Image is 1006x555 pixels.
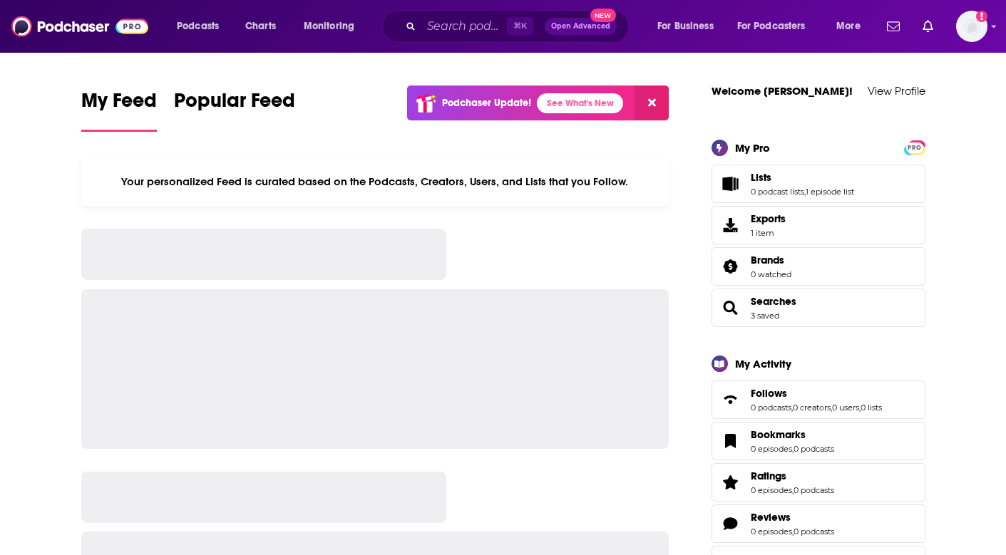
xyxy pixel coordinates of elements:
span: , [792,485,794,495]
a: Searches [717,298,745,318]
img: Podchaser - Follow, Share and Rate Podcasts [11,13,148,40]
a: PRO [906,141,923,152]
button: Show profile menu [956,11,987,42]
a: 0 episodes [751,527,792,536]
span: Lists [712,165,925,203]
span: PRO [906,142,923,153]
a: Show notifications dropdown [881,14,905,38]
span: Reviews [751,511,791,524]
div: Your personalized Feed is curated based on the Podcasts, Creators, Users, and Lists that you Follow. [81,157,669,206]
a: 0 watched [751,269,791,279]
a: 0 podcasts [794,485,834,495]
span: Reviews [712,504,925,543]
span: Ratings [712,463,925,502]
span: New [590,9,616,22]
a: Brands [751,254,791,266]
a: View Profile [868,84,925,98]
span: My Feed [81,88,157,121]
button: open menu [167,15,237,38]
a: 0 creators [793,403,831,413]
a: Bookmarks [717,431,745,451]
a: Lists [751,171,854,184]
span: Ratings [751,470,786,482]
span: Monitoring [304,16,354,36]
span: Exports [751,212,786,225]
img: User Profile [956,11,987,42]
a: See What's New [537,93,623,113]
a: 0 podcasts [794,444,834,454]
span: Lists [751,171,771,184]
span: Popular Feed [174,88,295,121]
a: 0 podcasts [794,527,834,536]
div: My Activity [735,357,791,370]
span: Bookmarks [751,428,806,441]
a: Ratings [751,470,834,482]
span: Logged in as veronica.smith [956,11,987,42]
span: , [804,187,806,197]
a: 0 podcasts [751,403,791,413]
span: For Business [657,16,714,36]
a: Exports [712,206,925,244]
a: Reviews [717,514,745,534]
span: More [836,16,861,36]
a: 0 episodes [751,485,792,495]
a: Popular Feed [174,88,295,132]
span: , [792,444,794,454]
a: 0 users [832,403,859,413]
span: Open Advanced [551,23,610,30]
span: Exports [717,215,745,235]
button: open menu [647,15,732,38]
div: Search podcasts, credits, & more... [396,10,642,43]
span: Charts [245,16,276,36]
span: Bookmarks [712,422,925,460]
a: 0 episodes [751,444,792,454]
a: Show notifications dropdown [917,14,939,38]
a: Searches [751,295,796,308]
a: 0 lists [861,403,882,413]
a: 1 episode list [806,187,854,197]
input: Search podcasts, credits, & more... [421,15,507,38]
span: , [792,527,794,536]
span: For Podcasters [737,16,806,36]
span: , [831,403,832,413]
span: 1 item [751,228,786,238]
a: Bookmarks [751,428,834,441]
span: Brands [712,247,925,286]
span: , [791,403,793,413]
span: Follows [712,380,925,419]
svg: Add a profile image [976,11,987,22]
a: Ratings [717,472,745,492]
span: ⌘ K [507,17,533,36]
span: Searches [712,289,925,327]
a: My Feed [81,88,157,132]
button: open menu [294,15,373,38]
a: Charts [236,15,284,38]
span: Brands [751,254,784,266]
a: 3 saved [751,311,779,321]
button: open menu [728,15,826,38]
div: My Pro [735,141,770,155]
a: Brands [717,256,745,276]
a: 0 podcast lists [751,187,804,197]
a: Lists [717,174,745,194]
button: Open AdvancedNew [545,18,617,35]
p: Podchaser Update! [442,97,531,109]
span: Follows [751,387,787,400]
span: , [859,403,861,413]
a: Follows [717,390,745,410]
a: Follows [751,387,882,400]
a: Reviews [751,511,834,524]
span: Podcasts [177,16,219,36]
a: Welcome [PERSON_NAME]! [712,84,853,98]
button: open menu [826,15,878,38]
